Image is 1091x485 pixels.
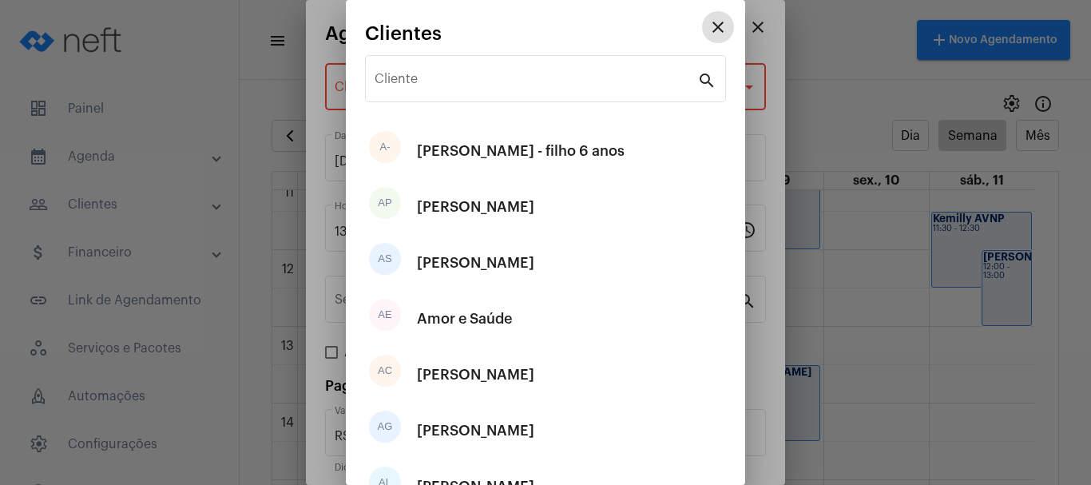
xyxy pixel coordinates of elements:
[375,75,697,89] input: Pesquisar cliente
[369,243,401,275] div: AS
[369,187,401,219] div: AP
[417,295,512,343] div: Amor e Saúde
[417,239,534,287] div: [PERSON_NAME]
[708,18,728,37] mat-icon: close
[417,351,534,399] div: [PERSON_NAME]
[417,127,625,175] div: [PERSON_NAME] - filho 6 anos
[417,183,534,231] div: [PERSON_NAME]
[417,407,534,455] div: [PERSON_NAME]
[369,131,401,163] div: A-
[697,70,716,89] mat-icon: search
[369,355,401,387] div: AC
[365,23,442,44] span: Clientes
[369,299,401,331] div: AE
[369,411,401,443] div: AG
